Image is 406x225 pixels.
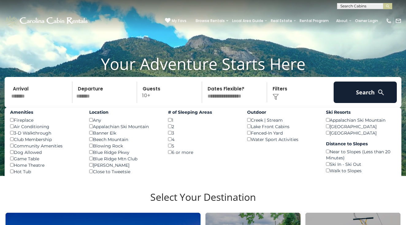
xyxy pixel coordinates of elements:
[247,136,317,143] div: Water Sport Activities
[89,143,159,149] div: Blowing Rock
[89,117,159,123] div: Any
[247,117,317,123] div: Creek | Stream
[89,175,159,181] div: Eagles Nest
[10,168,80,175] div: Hot Tub
[247,123,317,130] div: Lake Front Cabins
[326,130,396,136] div: [GEOGRAPHIC_DATA]
[168,149,238,155] div: 6 or more
[165,18,186,24] a: My Favs
[386,18,392,24] img: phone-regular-white.png
[247,130,317,136] div: Fenced-In Yard
[168,109,238,115] label: # of Sleeping Areas
[5,15,90,27] img: White-1-1-2.png
[168,136,238,143] div: 4
[89,109,159,115] label: Location
[334,82,397,103] button: Search
[326,161,396,167] div: Ski In - Ski Out
[5,54,401,73] h1: Your Adventure Starts Here
[168,117,238,123] div: 1
[89,136,159,143] div: Beech Mountain
[89,123,159,130] div: Appalachian Ski Mountain
[10,155,80,162] div: Game Table
[10,117,80,123] div: Fireplace
[377,89,385,96] img: search-regular-white.png
[326,148,396,161] div: Near to Slopes (Less than 20 Minutes)
[193,17,228,25] a: Browse Rentals
[297,17,332,25] a: Rental Program
[268,17,295,25] a: Real Estate
[10,130,80,136] div: 3-D Walkthrough
[10,123,80,130] div: Air Conditioning
[273,94,279,100] img: filter--v1.png
[333,17,351,25] a: About
[10,175,80,181] div: Homes on Water
[89,162,159,168] div: [PERSON_NAME]
[10,143,80,149] div: Community Amenities
[229,17,266,25] a: Local Area Guide
[89,168,159,175] div: Close to Tweetsie
[89,130,159,136] div: Banner Elk
[352,17,381,25] a: Owner Login
[247,109,317,115] label: Outdoor
[10,109,80,115] label: Amenities
[139,82,202,103] p: 10+
[10,149,80,155] div: Dog Allowed
[168,143,238,149] div: 5
[326,141,396,147] label: Distance to Slopes
[326,109,396,115] label: Ski Resorts
[168,123,238,130] div: 2
[10,162,80,168] div: Home Theatre
[326,167,396,174] div: Walk to Slopes
[168,130,238,136] div: 3
[89,155,159,162] div: Blue Ridge Mtn Club
[395,18,401,24] img: mail-regular-white.png
[326,117,396,123] div: Appalachian Ski Mountain
[5,191,401,213] h3: Select Your Destination
[10,136,80,143] div: Club Membership
[326,123,396,130] div: [GEOGRAPHIC_DATA]
[89,149,159,155] div: Blue Ridge Pkwy
[172,18,186,24] span: My Favs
